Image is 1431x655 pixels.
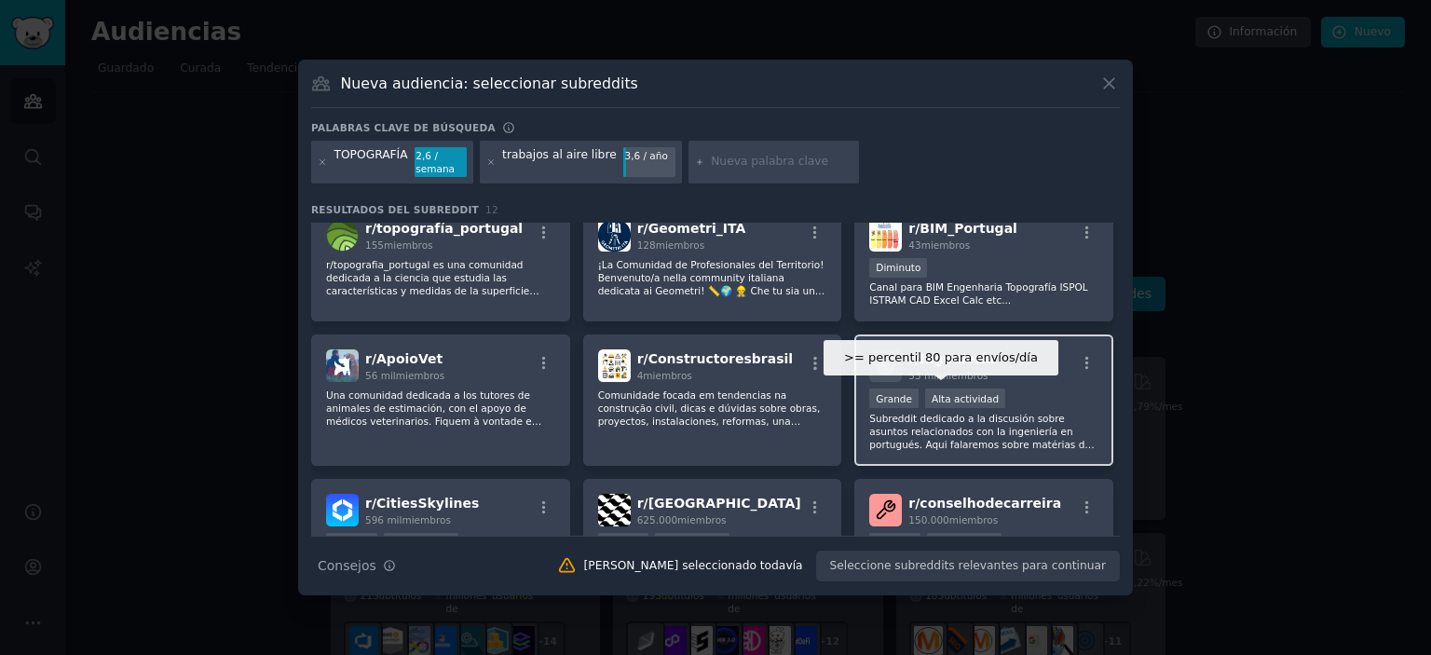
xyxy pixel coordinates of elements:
[939,370,988,381] font: miembros
[656,239,704,251] font: miembros
[396,370,444,381] font: miembros
[908,496,920,511] font: r/
[341,75,638,92] font: Nueva audiencia: seleccionar subreddits
[502,148,617,161] font: trabajos al aire libre
[869,219,902,252] img: BIM_Portugal
[365,514,402,525] font: 596 mil
[869,494,902,526] img: Conselhodecarreira
[932,393,999,404] font: Alta actividad
[648,221,746,236] font: Geometri_ITA
[583,559,802,572] font: [PERSON_NAME] seleccionado todavía
[637,221,648,236] font: r/
[624,150,667,161] font: 3,6 / año
[365,496,376,511] font: r/
[376,496,479,511] font: CitiesSkylines
[326,389,541,440] font: Una comunidad dedicada a los tutores de animales de estimación, con el apoyo de médicos veterinar...
[365,351,376,366] font: r/
[648,496,801,511] font: [GEOGRAPHIC_DATA]
[921,239,970,251] font: miembros
[949,514,998,525] font: miembros
[869,413,1095,489] font: Subreddit dedicado a la discusión sobre asuntos relacionados con la ingeniería en portugués. Aqui...
[677,514,726,525] font: miembros
[637,370,644,381] font: 4
[376,351,443,366] font: ApoioVet
[920,496,1061,511] font: conselhodecarreira
[311,122,496,133] font: Palabras clave de búsqueda
[318,558,376,573] font: Consejos
[326,259,547,427] font: r/topografia_portugal es una comunidad dedicada a la ciencia que estudia las características y me...
[365,370,396,381] font: 56 mil
[402,514,450,525] font: miembros
[416,150,455,174] font: 2,6 / semana
[598,494,631,526] img: saopaulo
[311,204,479,215] font: Resultados del subreddit
[637,239,656,251] font: 128
[920,351,994,366] font: Ingeniería
[637,514,677,525] font: 625.000
[869,281,1087,306] font: Canal para BIM Engenharia Topografía ISPOL ISTRAM CAD Excel Calc etc...
[648,351,793,366] font: Constructoresbrasil
[598,349,631,382] img: Constructoresbrasil
[908,351,920,366] font: r/
[920,221,1017,236] font: BIM_Portugal
[598,219,631,252] img: Geometri_ITA
[637,496,648,511] font: r/
[334,148,408,161] font: TOPOGRAFÍA
[326,219,359,252] img: topografía_portugal
[711,154,852,171] input: Nueva palabra clave
[637,351,648,366] font: r/
[908,514,948,525] font: 150.000
[376,221,523,236] font: topografía_portugal
[908,370,939,381] font: 53 mil
[365,221,376,236] font: r/
[908,239,920,251] font: 43
[326,349,359,382] img: ApoioVet
[326,494,359,526] img: Ciudades y horizontes
[643,370,691,381] font: miembros
[598,259,825,401] font: ¡La Comunidad de Profesionales del Territorio! Benvenuto/a nella community italiana dedicata ai G...
[365,239,384,251] font: 155
[311,550,402,582] button: Consejos
[908,221,920,236] font: r/
[384,239,432,251] font: miembros
[876,262,920,273] font: Diminuto
[598,389,826,466] font: Comunidade focada em tendencias na construção civil, dicas e dúvidas sobre obras, proyectos, inst...
[485,204,498,215] font: 12
[876,393,912,404] font: Grande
